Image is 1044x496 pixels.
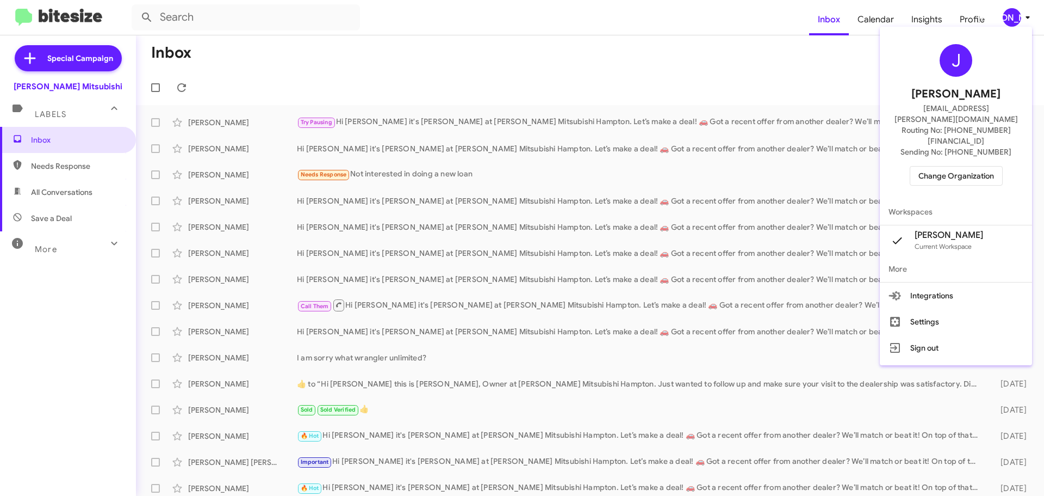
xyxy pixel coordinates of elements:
button: Change Organization [910,166,1003,186]
span: [PERSON_NAME] [915,230,983,241]
span: Current Workspace [915,242,972,250]
span: [PERSON_NAME] [911,85,1000,103]
button: Integrations [880,283,1032,309]
span: Sending No: [PHONE_NUMBER] [900,146,1011,157]
button: Sign out [880,335,1032,361]
span: Routing No: [PHONE_NUMBER][FINANCIAL_ID] [893,125,1019,146]
span: [EMAIL_ADDRESS][PERSON_NAME][DOMAIN_NAME] [893,103,1019,125]
span: Workspaces [880,199,1032,225]
div: J [940,44,972,77]
span: More [880,256,1032,282]
button: Settings [880,309,1032,335]
span: Change Organization [918,167,994,185]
